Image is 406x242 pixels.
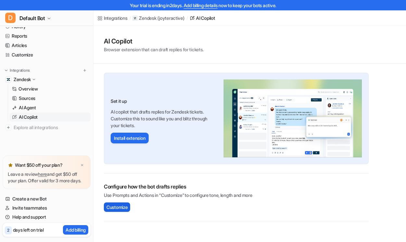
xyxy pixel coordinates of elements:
[224,79,362,157] img: Zendesk AI Copilot
[15,162,63,168] p: Want $50 off your plan?
[132,15,184,21] a: Zendesk(joyteractive)
[104,192,369,199] p: Use Prompts and Actions in “Customize” to configure tone, length and more
[111,133,149,143] button: Install extension
[19,95,35,102] p: Sources
[139,15,156,21] p: Zendesk
[106,204,128,211] span: Customize
[8,163,13,168] img: star
[9,94,91,103] a: Sources
[3,31,91,41] a: Reports
[18,86,38,92] p: Overview
[129,15,131,21] span: /
[3,194,91,203] a: Create a new Bot
[104,202,130,212] button: Customize
[14,76,31,83] p: Zendesk
[190,15,215,21] a: AI Copilot
[66,226,86,233] p: Add billing
[187,15,188,21] span: /
[9,103,91,112] a: AI Agent
[7,227,9,233] p: 2
[111,98,217,104] h3: Set it up
[104,46,203,53] p: Browser extension that can draft replies for tickets.
[97,15,128,21] a: Integrations
[9,84,91,93] a: Overview
[3,123,91,132] a: Explore all integrations
[10,68,30,73] p: Integrations
[82,68,87,73] img: menu_add.svg
[19,14,45,23] span: Default Bot
[104,36,203,46] h1: AI Copilot
[104,15,128,21] div: Integrations
[19,114,38,120] p: AI Copilot
[196,15,215,21] div: AI Copilot
[3,67,32,74] button: Integrations
[63,225,88,235] button: Add billing
[111,108,217,129] p: AI copilot that drafts replies for Zendesk tickets. Customize this to sound like you and blitz th...
[3,203,91,212] a: Invite teammates
[6,78,10,81] img: Zendesk
[3,212,91,222] a: Help and support
[5,124,12,131] img: explore all integrations
[9,113,91,122] a: AI Copilot
[80,163,84,167] img: x
[104,183,369,190] h2: Configure how the bot drafts replies
[3,50,91,59] a: Customize
[8,171,85,184] p: Leave a review and get $50 off your plan. Offer valid for 3 more days.
[5,13,16,23] span: D
[3,41,91,50] a: Articles
[38,171,47,177] a: here
[14,122,88,133] span: Explore all integrations
[13,226,44,233] p: days left on trial
[184,3,218,8] a: Add billing details
[19,104,36,111] p: AI Agent
[157,15,184,21] p: ( joyteractive )
[4,68,8,73] img: expand menu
